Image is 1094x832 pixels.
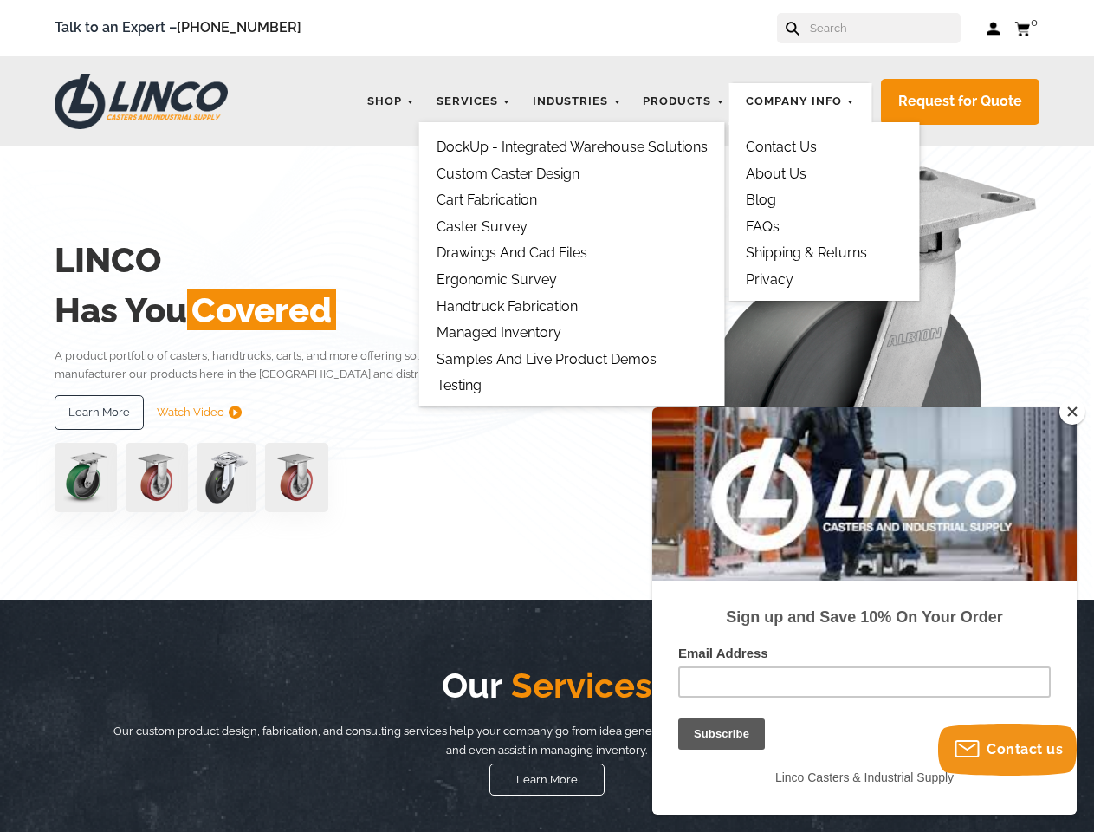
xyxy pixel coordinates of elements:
a: Request for Quote [881,79,1039,125]
input: Search [808,13,961,43]
a: Log in [987,20,1001,37]
h2: LINCO [55,235,643,285]
a: Company Info [737,85,864,119]
button: Subscribe [19,26,106,57]
a: Learn More [489,764,605,796]
a: DockUp - Integrated Warehouse Solutions [437,139,708,155]
label: Email Address [26,238,398,259]
span: 0 [1031,16,1038,29]
a: Managed Inventory [437,324,561,341]
strong: Sign up and Save 10% On Your Order [74,201,350,218]
a: Cart Fabrication [437,192,537,208]
a: Ergonomic Survey [437,271,557,288]
a: Shipping & Returns [746,244,867,261]
a: Testing [437,377,482,393]
h2: Has You [55,285,643,335]
a: Contact Us [746,139,817,155]
a: Blog [746,192,776,208]
a: Handtruck Fabrication [437,298,578,315]
a: Shop [359,85,424,119]
img: capture-59611-removebg-preview-1.png [265,443,328,512]
a: FAQs [746,218,780,235]
span: Services [502,665,652,705]
a: About Us [746,166,806,182]
p: A product portfolio of casters, handtrucks, carts, and more offering solutions to a wide variety ... [55,347,643,384]
a: Drawings and Cad Files [437,244,587,261]
a: [PHONE_NUMBER] [177,19,301,36]
span: Covered [187,289,336,330]
a: Samples and Live Product Demos [437,351,657,367]
span: Talk to an Expert – [55,16,301,40]
a: Learn More [55,395,144,430]
img: capture-59611-removebg-preview-1.png [126,443,189,512]
span: Linco Casters & Industrial Supply [123,363,301,377]
button: Close [1059,399,1085,425]
img: LINCO CASTERS & INDUSTRIAL SUPPLY [55,74,228,129]
a: Services [428,85,520,119]
a: Industries [524,85,631,119]
span: Contact us [987,741,1063,757]
img: lvwpp200rst849959jpg-30522-removebg-preview-1.png [197,443,256,512]
p: Our custom product design, fabrication, and consulting services help your company go from idea ge... [109,722,984,759]
a: Caster Survey [437,218,528,235]
img: subtract.png [229,406,242,419]
a: 0 [1014,17,1039,39]
h2: Our [109,660,984,711]
input: Subscribe [26,311,113,342]
img: linco_caster [647,146,1039,600]
button: Contact us [938,724,1077,776]
a: Privacy [746,271,793,288]
img: pn3orx8a-94725-1-1-.png [55,443,116,512]
a: Products [634,85,733,119]
a: Watch Video [157,395,242,430]
a: Custom Caster Design [437,166,579,182]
